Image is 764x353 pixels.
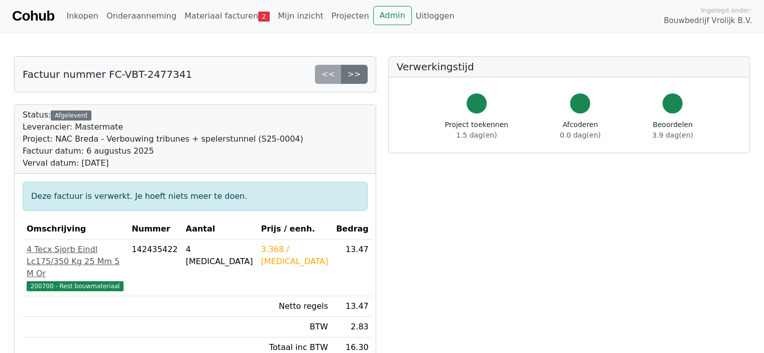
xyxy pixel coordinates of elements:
[27,244,124,280] div: 4 Tecx Sjorb Eindl Lc175/350 Kg 25 Mm 5 M Or
[332,219,373,240] th: Bedrag
[257,219,332,240] th: Prijs / eenh.
[23,182,368,211] div: Deze factuur is verwerkt. Je hoeft niets meer te doen.
[23,133,303,145] div: Project: NAC Breda - Verbouwing tribunes + spelerstunnel (S25-0004)
[23,145,303,157] div: Factuur datum: 6 augustus 2025
[102,6,180,26] a: Onderaanneming
[652,120,693,141] div: Beoordelen
[445,120,508,141] div: Project toekennen
[128,219,182,240] th: Nummer
[261,244,328,268] div: 3.368 / [MEDICAL_DATA]
[186,244,253,268] div: 4 [MEDICAL_DATA]
[258,12,270,22] span: 2
[560,120,601,141] div: Afcoderen
[128,240,182,296] td: 142435422
[701,6,752,15] span: Ingelogd onder:
[332,296,373,317] td: 13.47
[341,65,368,84] a: >>
[332,240,373,296] td: 13.47
[328,6,373,26] a: Projecten
[62,6,102,26] a: Inkopen
[23,121,303,133] div: Leverancier: Mastermate
[23,219,128,240] th: Omschrijving
[23,109,303,169] div: Status:
[12,4,54,28] a: Cohub
[664,15,752,27] span: Bouwbedrijf Vrolijk B.V.
[332,317,373,337] td: 2.83
[456,131,497,139] span: 1.5 dag(en)
[23,157,303,169] div: Verval datum: [DATE]
[51,110,91,121] div: Afgeleverd
[27,281,124,291] span: 200700 - Rest bouwmateriaal
[274,6,328,26] a: Mijn inzicht
[412,6,459,26] a: Uitloggen
[27,244,124,292] a: 4 Tecx Sjorb Eindl Lc175/350 Kg 25 Mm 5 M Or200700 - Rest bouwmateriaal
[180,6,274,26] a: Materiaal facturen2
[397,61,742,73] h5: Verwerkingstijd
[182,219,257,240] th: Aantal
[23,68,192,80] h5: Factuur nummer FC-VBT-2477341
[652,131,693,139] span: 3.9 dag(en)
[373,6,412,25] a: Admin
[257,317,332,337] td: BTW
[257,296,332,317] td: Netto regels
[560,131,601,139] span: 0.0 dag(en)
